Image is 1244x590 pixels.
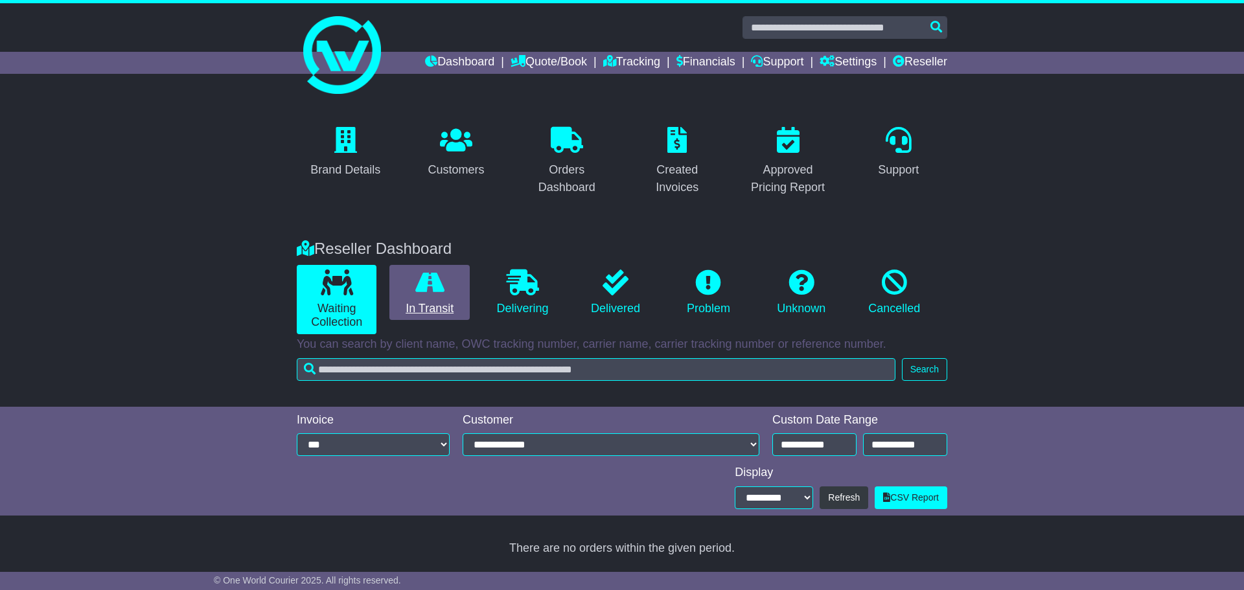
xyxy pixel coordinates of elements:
div: Customers [428,161,484,179]
div: Approved Pricing Report [748,161,829,196]
a: Support [751,52,803,74]
a: CSV Report [875,486,947,509]
span: © One World Courier 2025. All rights reserved. [214,575,401,585]
a: Unknown [761,265,841,321]
a: Customers [419,122,492,183]
div: There are no orders within the given period. [297,541,947,556]
div: Support [878,161,919,179]
p: You can search by client name, OWC tracking number, carrier name, carrier tracking number or refe... [297,337,947,352]
a: Financials [676,52,735,74]
button: Refresh [820,486,868,509]
a: Quote/Book [511,52,587,74]
a: Tracking [603,52,660,74]
a: Brand Details [302,122,389,183]
a: In Transit [389,265,469,321]
a: Problem [669,265,748,321]
a: Dashboard [425,52,494,74]
div: Custom Date Range [772,413,947,427]
div: Customer [463,413,759,427]
div: Brand Details [310,161,380,179]
div: Created Invoices [637,161,718,196]
div: Orders Dashboard [526,161,607,196]
button: Search [902,358,947,381]
a: Created Invoices [628,122,726,201]
a: Support [870,122,927,183]
div: Display [735,466,947,480]
a: Delivered [575,265,655,321]
a: Orders Dashboard [518,122,616,201]
div: Invoice [297,413,450,427]
a: Waiting Collection [297,265,376,334]
a: Cancelled [855,265,934,321]
a: Reseller [893,52,947,74]
div: Reseller Dashboard [290,240,954,258]
a: Settings [820,52,877,74]
a: Delivering [483,265,562,321]
a: Approved Pricing Report [739,122,837,201]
